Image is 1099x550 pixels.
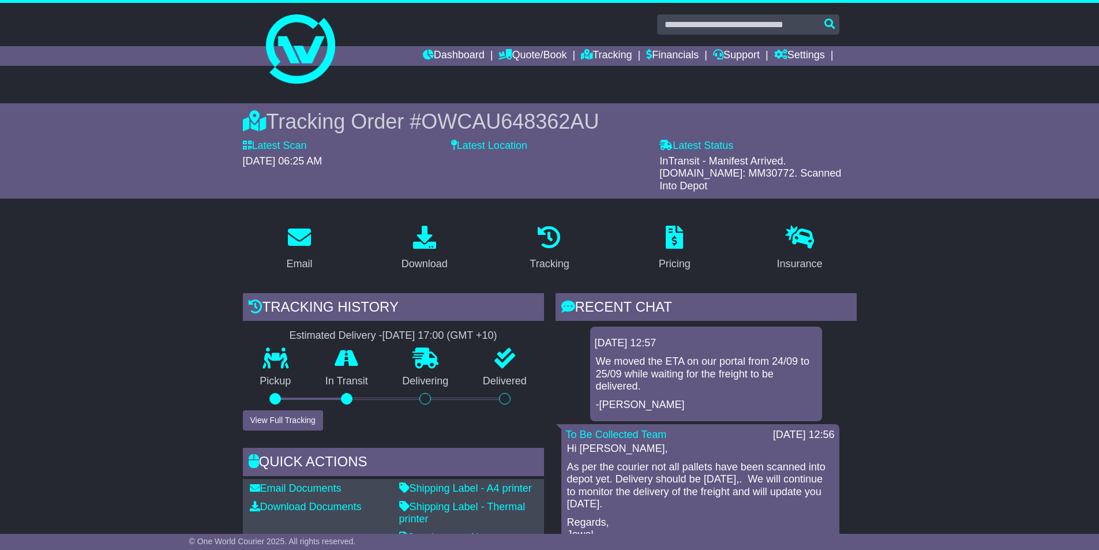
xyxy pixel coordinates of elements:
div: Tracking history [243,293,544,324]
p: Delivered [466,375,544,388]
p: Hi [PERSON_NAME], [567,443,834,455]
p: Delivering [385,375,466,388]
a: Support [713,46,760,66]
a: Email Documents [250,482,342,494]
div: Download [402,256,448,272]
a: Consignment Note [399,532,493,543]
div: Estimated Delivery - [243,330,544,342]
div: Email [286,256,312,272]
p: We moved the ETA on our portal from 24/09 to 25/09 while waiting for the freight to be delivered. [596,356,816,393]
div: RECENT CHAT [556,293,857,324]
a: Email [279,222,320,276]
a: Insurance [770,222,830,276]
div: Pricing [659,256,691,272]
label: Latest Scan [243,140,307,152]
p: In Transit [308,375,385,388]
label: Latest Location [451,140,527,152]
span: OWCAU648362AU [421,110,599,133]
div: Insurance [777,256,823,272]
a: Download [394,222,455,276]
div: [DATE] 17:00 (GMT +10) [382,330,497,342]
p: Pickup [243,375,309,388]
p: -[PERSON_NAME] [596,399,816,411]
p: As per the courier not all pallets have been scanned into depot yet. Delivery should be [DATE],. ... [567,461,834,511]
a: Pricing [651,222,698,276]
button: View Full Tracking [243,410,323,431]
a: Tracking [581,46,632,66]
a: Tracking [522,222,576,276]
label: Latest Status [659,140,733,152]
a: Shipping Label - A4 printer [399,482,532,494]
p: Regards, Jewel [567,517,834,541]
a: To Be Collected Team [566,429,667,440]
span: [DATE] 06:25 AM [243,155,322,167]
a: Settings [774,46,825,66]
div: Tracking [530,256,569,272]
div: Quick Actions [243,448,544,479]
a: Shipping Label - Thermal printer [399,501,526,525]
div: [DATE] 12:57 [595,337,817,350]
div: [DATE] 12:56 [773,429,835,442]
span: © One World Courier 2025. All rights reserved. [189,537,356,546]
span: InTransit - Manifest Arrived. [DOMAIN_NAME]: MM30772. Scanned Into Depot [659,155,841,192]
a: Dashboard [423,46,485,66]
div: Tracking Order # [243,109,857,134]
a: Quote/Book [498,46,567,66]
a: Download Documents [250,501,362,512]
a: Financials [646,46,699,66]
